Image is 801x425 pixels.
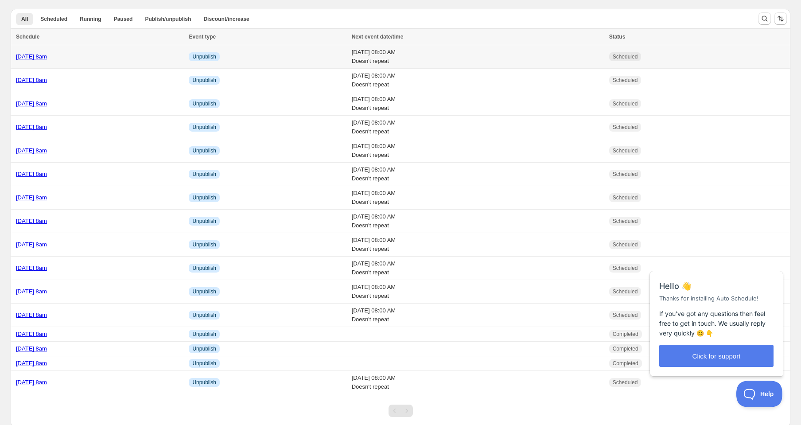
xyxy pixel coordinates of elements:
[613,147,638,154] span: Scheduled
[613,100,638,107] span: Scheduled
[16,218,47,224] a: [DATE] 8am
[16,124,47,130] a: [DATE] 8am
[736,381,783,407] iframe: Help Scout Beacon - Open
[613,194,638,201] span: Scheduled
[613,218,638,225] span: Scheduled
[613,331,638,338] span: Completed
[349,186,607,210] td: [DATE] 08:00 AM Doesn't repeat
[192,360,216,367] span: Unpublish
[40,16,67,23] span: Scheduled
[613,288,638,295] span: Scheduled
[613,312,638,319] span: Scheduled
[16,194,47,201] a: [DATE] 8am
[349,210,607,233] td: [DATE] 08:00 AM Doesn't repeat
[349,233,607,257] td: [DATE] 08:00 AM Doesn't repeat
[613,77,638,84] span: Scheduled
[613,345,638,352] span: Completed
[192,241,216,248] span: Unpublish
[349,280,607,304] td: [DATE] 08:00 AM Doesn't repeat
[16,312,47,318] a: [DATE] 8am
[613,360,638,367] span: Completed
[613,124,638,131] span: Scheduled
[613,265,638,272] span: Scheduled
[192,345,216,352] span: Unpublish
[613,53,638,60] span: Scheduled
[192,171,216,178] span: Unpublish
[192,147,216,154] span: Unpublish
[192,288,216,295] span: Unpublish
[758,12,771,25] button: Search and filter results
[16,345,47,352] a: [DATE] 8am
[774,12,787,25] button: Sort the results
[349,69,607,92] td: [DATE] 08:00 AM Doesn't repeat
[16,77,47,83] a: [DATE] 8am
[192,53,216,60] span: Unpublish
[613,241,638,248] span: Scheduled
[349,304,607,327] td: [DATE] 08:00 AM Doesn't repeat
[192,194,216,201] span: Unpublish
[349,45,607,69] td: [DATE] 08:00 AM Doesn't repeat
[16,147,47,154] a: [DATE] 8am
[114,16,133,23] span: Paused
[349,163,607,186] td: [DATE] 08:00 AM Doesn't repeat
[16,331,47,337] a: [DATE] 8am
[16,288,47,295] a: [DATE] 8am
[349,116,607,139] td: [DATE] 08:00 AM Doesn't repeat
[613,171,638,178] span: Scheduled
[349,139,607,163] td: [DATE] 08:00 AM Doesn't repeat
[645,249,788,381] iframe: Help Scout Beacon - Messages and Notifications
[349,371,607,394] td: [DATE] 08:00 AM Doesn't repeat
[192,77,216,84] span: Unpublish
[21,16,28,23] span: All
[192,100,216,107] span: Unpublish
[389,405,413,417] nav: Pagination
[16,34,39,40] span: Schedule
[16,360,47,367] a: [DATE] 8am
[192,265,216,272] span: Unpublish
[203,16,249,23] span: Discount/increase
[192,124,216,131] span: Unpublish
[16,379,47,386] a: [DATE] 8am
[16,100,47,107] a: [DATE] 8am
[192,218,216,225] span: Unpublish
[16,241,47,248] a: [DATE] 8am
[613,379,638,386] span: Scheduled
[192,312,216,319] span: Unpublish
[192,331,216,338] span: Unpublish
[16,171,47,177] a: [DATE] 8am
[16,265,47,271] a: [DATE] 8am
[349,92,607,116] td: [DATE] 08:00 AM Doesn't repeat
[145,16,191,23] span: Publish/unpublish
[352,34,404,40] span: Next event date/time
[189,34,216,40] span: Event type
[80,16,101,23] span: Running
[609,34,626,40] span: Status
[16,53,47,60] a: [DATE] 8am
[349,257,607,280] td: [DATE] 08:00 AM Doesn't repeat
[192,379,216,386] span: Unpublish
